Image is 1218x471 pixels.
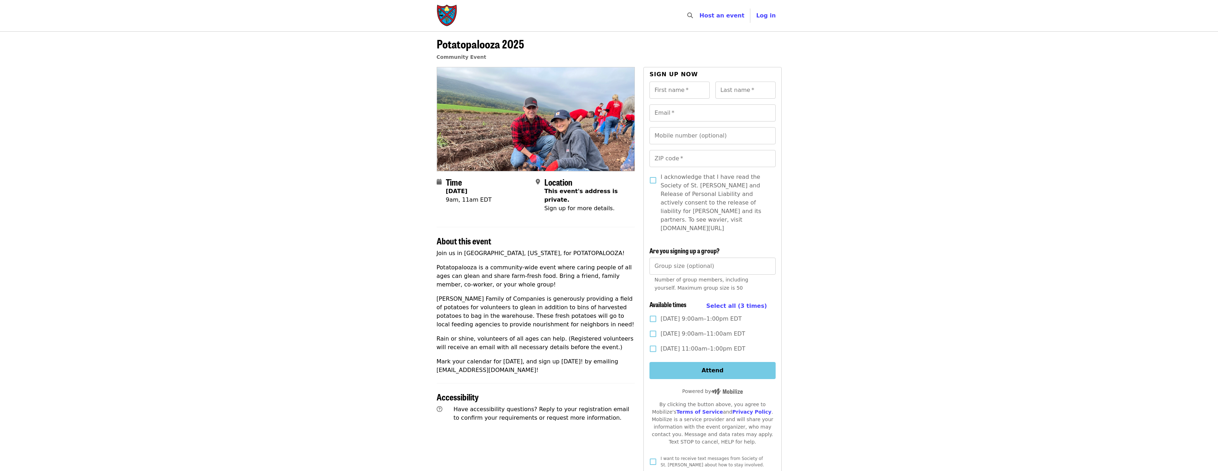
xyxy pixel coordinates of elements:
a: Terms of Service [676,409,723,415]
i: calendar icon [437,178,442,185]
span: Available times [649,300,687,309]
p: Potatopalooza is a community-wide event where caring people of all ages can glean and share farm-... [437,263,635,289]
i: map-marker-alt icon [536,178,540,185]
i: question-circle icon [437,406,442,413]
i: search icon [687,12,693,19]
input: Search [697,7,703,24]
img: Powered by Mobilize [711,388,743,395]
span: [DATE] 9:00am–1:00pm EDT [661,315,741,323]
input: First name [649,82,710,99]
img: Potatopalooza 2025 organized by Society of St. Andrew [437,67,635,171]
a: Privacy Policy [732,409,771,415]
p: Join us in [GEOGRAPHIC_DATA], [US_STATE], for POTATOPALOOZA! [437,249,635,258]
div: By clicking the button above, you agree to Mobilize's and . Mobilize is a service provider and wi... [649,401,775,446]
strong: [DATE] [446,188,468,195]
span: Number of group members, including yourself. Maximum group size is 50 [654,277,748,291]
input: Email [649,104,775,121]
span: I acknowledge that I have read the Society of St. [PERSON_NAME] and Release of Personal Liability... [661,173,770,233]
span: Potatopalooza 2025 [437,35,524,52]
input: Last name [715,82,776,99]
img: Society of St. Andrew - Home [437,4,458,27]
span: Are you signing up a group? [649,246,720,255]
button: Attend [649,362,775,379]
span: Location [544,176,572,188]
input: [object Object] [649,258,775,275]
p: [PERSON_NAME] Family of Companies is generously providing a field of potatoes for volunteers to g... [437,295,635,329]
button: Select all (3 times) [706,301,767,311]
input: ZIP code [649,150,775,167]
span: Log in [756,12,776,19]
span: Powered by [682,388,743,394]
span: Sign up for more details. [544,205,615,212]
p: Rain or shine, volunteers of all ages can help. (Registered volunteers will receive an email with... [437,335,635,352]
a: Community Event [437,54,486,60]
span: Have accessibility questions? Reply to your registration email to confirm your requirements or re... [453,406,629,421]
span: This event's address is private. [544,188,618,203]
a: Host an event [699,12,744,19]
span: About this event [437,234,491,247]
span: Accessibility [437,390,479,403]
span: [DATE] 11:00am–1:00pm EDT [661,345,745,353]
button: Log in [750,9,781,23]
p: Mark your calendar for [DATE], and sign up [DATE]! by emailing [EMAIL_ADDRESS][DOMAIN_NAME]! [437,357,635,374]
span: [DATE] 9:00am–11:00am EDT [661,330,745,338]
span: Sign up now [649,71,698,78]
span: I want to receive text messages from Society of St. [PERSON_NAME] about how to stay involved. [661,456,764,467]
div: 9am, 11am EDT [446,196,492,204]
span: Time [446,176,462,188]
input: Mobile number (optional) [649,127,775,144]
span: Select all (3 times) [706,302,767,309]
